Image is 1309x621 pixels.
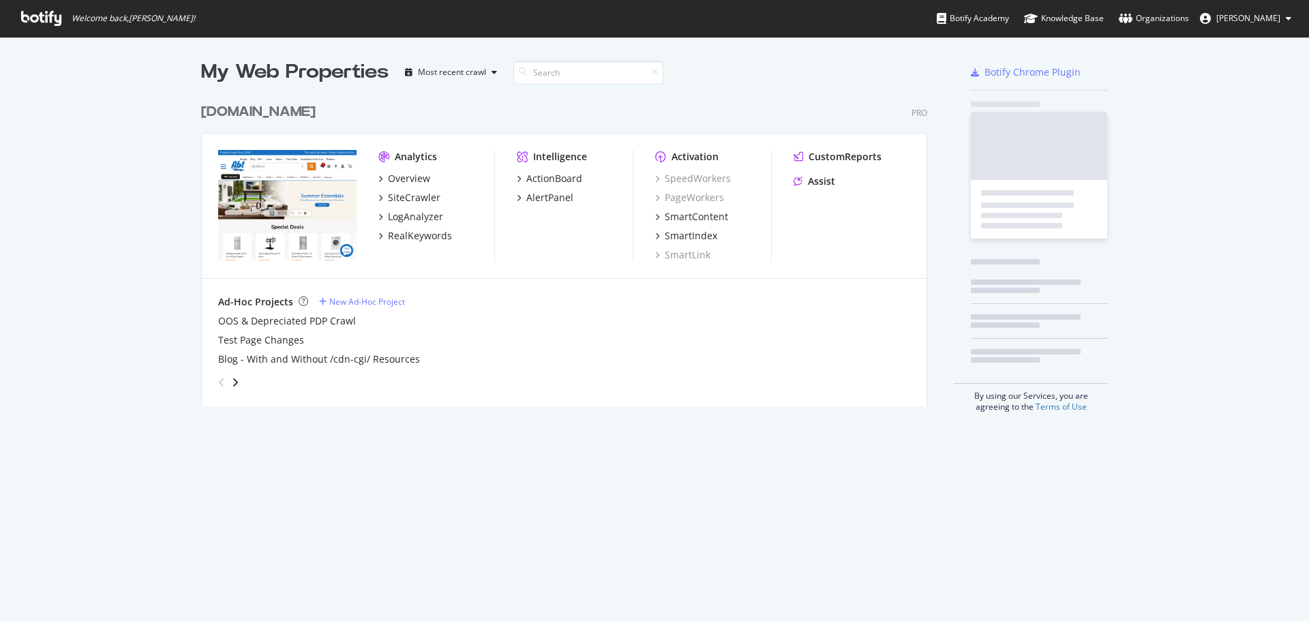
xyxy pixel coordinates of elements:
[912,107,927,119] div: Pro
[378,191,440,205] a: SiteCrawler
[400,61,502,83] button: Most recent crawl
[794,150,882,164] a: CustomReports
[388,210,443,224] div: LogAnalyzer
[665,229,717,243] div: SmartIndex
[201,86,938,406] div: grid
[665,210,728,224] div: SmartContent
[513,61,663,85] input: Search
[395,150,437,164] div: Analytics
[378,210,443,224] a: LogAnalyzer
[809,150,882,164] div: CustomReports
[655,229,717,243] a: SmartIndex
[201,102,316,122] div: [DOMAIN_NAME]
[517,191,573,205] a: AlertPanel
[418,68,486,76] div: Most recent crawl
[378,229,452,243] a: RealKeywords
[533,150,587,164] div: Intelligence
[655,172,731,185] a: SpeedWorkers
[378,172,430,185] a: Overview
[72,13,195,24] span: Welcome back, [PERSON_NAME] !
[954,383,1108,412] div: By using our Services, you are agreeing to the
[794,175,835,188] a: Assist
[218,295,293,309] div: Ad-Hoc Projects
[1036,401,1087,412] a: Terms of Use
[937,12,1009,25] div: Botify Academy
[1024,12,1104,25] div: Knowledge Base
[218,150,357,260] img: abt.com
[517,172,582,185] a: ActionBoard
[218,352,420,366] a: Blog - With and Without /cdn-cgi/ Resources
[230,376,240,389] div: angle-right
[1119,12,1189,25] div: Organizations
[672,150,719,164] div: Activation
[218,314,356,328] a: OOS & Depreciated PDP Crawl
[218,333,304,347] a: Test Page Changes
[655,210,728,224] a: SmartContent
[971,65,1081,79] a: Botify Chrome Plugin
[388,172,430,185] div: Overview
[1216,12,1280,24] span: Michelle Stephens
[655,248,710,262] a: SmartLink
[388,191,440,205] div: SiteCrawler
[984,65,1081,79] div: Botify Chrome Plugin
[319,296,405,307] a: New Ad-Hoc Project
[201,59,389,86] div: My Web Properties
[1189,7,1302,29] button: [PERSON_NAME]
[213,372,230,393] div: angle-left
[808,175,835,188] div: Assist
[526,191,573,205] div: AlertPanel
[388,229,452,243] div: RealKeywords
[201,102,321,122] a: [DOMAIN_NAME]
[526,172,582,185] div: ActionBoard
[329,296,405,307] div: New Ad-Hoc Project
[655,191,724,205] a: PageWorkers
